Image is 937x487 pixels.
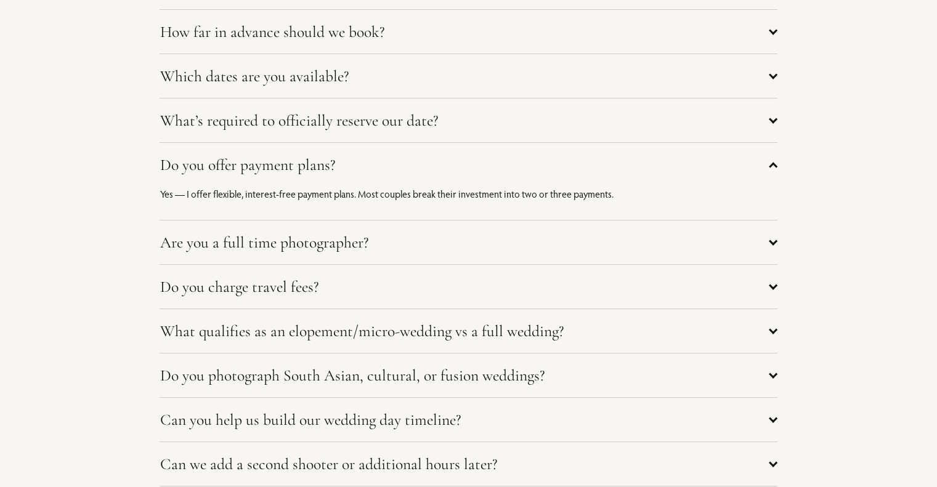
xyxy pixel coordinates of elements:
span: Can you help us build our wedding day timeline? [160,410,768,429]
span: How far in advance should we book? [160,22,768,41]
span: What’s required to officially reserve our date? [160,111,768,130]
button: How far in advance should we book? [160,10,777,54]
span: What qualifies as an elopement/micro-wedding vs a full wedding? [160,321,768,340]
span: Can we add a second shooter or additional hours later? [160,454,768,473]
span: Do you charge travel fees? [160,277,768,296]
p: Yes — I offer flexible, interest-free payment plans. Most couples break their investment into two... [160,187,715,201]
span: Which dates are you available? [160,66,768,86]
button: Can we add a second shooter or additional hours later? [160,442,777,486]
span: Do you photograph South Asian, cultural, or fusion weddings? [160,366,768,385]
button: Do you charge travel fees? [160,265,777,308]
button: Do you photograph South Asian, cultural, or fusion weddings? [160,353,777,397]
button: Which dates are you available? [160,54,777,98]
button: Are you a full time photographer? [160,220,777,264]
span: Do you offer payment plans? [160,155,768,174]
span: Are you a full time photographer? [160,233,768,252]
button: Do you offer payment plans? [160,143,777,187]
button: What qualifies as an elopement/micro-wedding vs a full wedding? [160,309,777,353]
button: What’s required to officially reserve our date? [160,99,777,142]
button: Can you help us build our wedding day timeline? [160,398,777,441]
div: Do you offer payment plans? [160,187,777,220]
